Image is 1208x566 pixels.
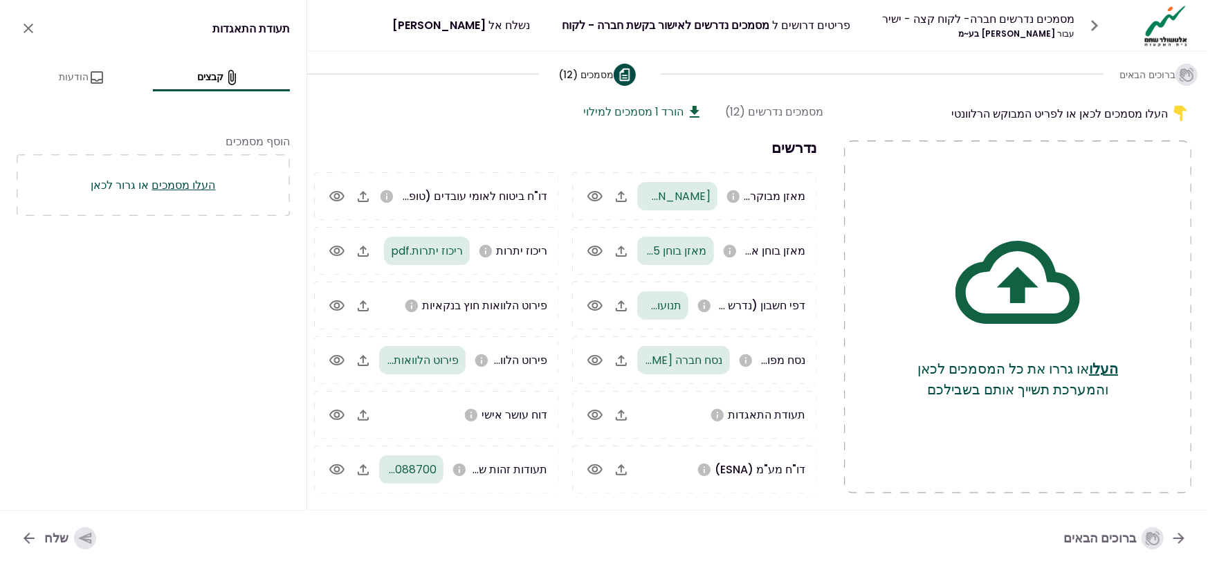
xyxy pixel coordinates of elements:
svg: אנא העלו תעודת התאגדות של החברה [710,408,725,423]
span: מסמכים נדרשים לאישור בקשת חברה - לקוח [562,17,769,33]
button: close [17,17,40,40]
button: העלו מסמכים [152,176,216,194]
svg: אנא העלו צילום תעודת זהות של כל בעלי מניות החברה (לת.ז. ביומטרית יש להעלות 2 צדדים) [452,462,467,477]
button: הודעות [17,69,154,86]
svg: אנא העלו נסח חברה מפורט כולל שעבודים [738,353,753,368]
svg: אנא העלו פרוט הלוואות מהבנקים [474,353,489,368]
div: document detail tabs [17,69,290,86]
span: 065088700.jpg [356,462,437,477]
div: שלח [44,527,96,549]
div: מסמכים נדרשים חברה- לקוח קצה - ישיר [882,10,1074,28]
div: נשלח אל [392,17,530,34]
button: ברוכים הבאים [1123,53,1200,97]
div: מסמכים נדרשים (12) [725,103,823,120]
span: תעודת התאגדות [728,407,805,423]
span: דו"ח ביטוח לאומי עובדים (טופס 102) [376,188,547,204]
span: נסח חברה עירית.pdf [560,352,723,368]
span: פירוט הלוואות חוץ בנקאיות [422,298,547,313]
div: [PERSON_NAME] בע~מ [882,28,1074,40]
div: תעודת התאגדות [17,17,290,40]
button: ברוכים הבאים [1052,520,1198,556]
span: עבור [1057,28,1074,39]
span: ריכוז יתרות.pdf [391,243,463,259]
p: או גררו את כל המסמכים לכאן והמערכת תשייך אותם בשבילכם [899,358,1136,400]
button: מסמכים (12) [558,53,641,97]
span: פירוט הלוואות וניכיונות.pdf [335,352,459,368]
span: תעודות זהות של בעלי החברה [412,462,547,477]
span: דוח עושר אישי [482,407,547,423]
svg: אנא העלו פרוט הלוואות חוץ בנקאיות של החברה [404,298,419,313]
div: ברוכים הבאים [1063,527,1164,549]
svg: אנא העלו דו"ח מע"מ (ESNA) משנת 2023 ועד היום [697,462,712,477]
button: שלח [10,520,107,556]
span: תנועות בחשבון.pdf [594,298,681,313]
button: קבצים [154,69,291,86]
svg: אנא העלו מאזן מבוקר לשנה 2023 [726,189,741,204]
span: [PERSON_NAME] [392,17,486,33]
span: ריכוז יתרות [496,243,547,259]
svg: במידה ונערכת הנהלת חשבונות כפולה בלבד [722,244,738,259]
svg: אנא העלו טופס 102 משנת 2023 ועד היום [379,189,394,204]
div: או גרור לכאן [17,154,290,216]
svg: אנא העלו דפי חשבון ל3 חודשים האחרונים לכל החשבונות בנק [697,298,712,313]
svg: אנא העלו ריכוז יתרות עדכני בבנקים, בחברות אשראי חוץ בנקאיות ובחברות כרטיסי אשראי [478,244,493,259]
span: מסמכים (12) [558,68,614,82]
h3: נדרשים [307,137,823,158]
div: הוסף מסמכים [17,133,290,150]
span: ברוכים הבאים [1119,68,1175,82]
button: העלו [1089,358,1118,379]
button: הורד 1 מסמכים למילוי [583,103,703,120]
div: פריטים דרושים ל [562,17,850,34]
span: פירוט הלוואות בנקאיות [441,352,547,368]
span: דו"ח מע"מ (ESNA) [715,462,805,477]
div: העלו מסמכים לכאן או לפריט המבוקש הרלוונטי [844,103,1191,124]
svg: אנא הורידו את הטופס מלמעלה. יש למלא ולהחזיר חתום על ידי הבעלים [464,408,479,423]
img: Logo [1141,4,1191,47]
